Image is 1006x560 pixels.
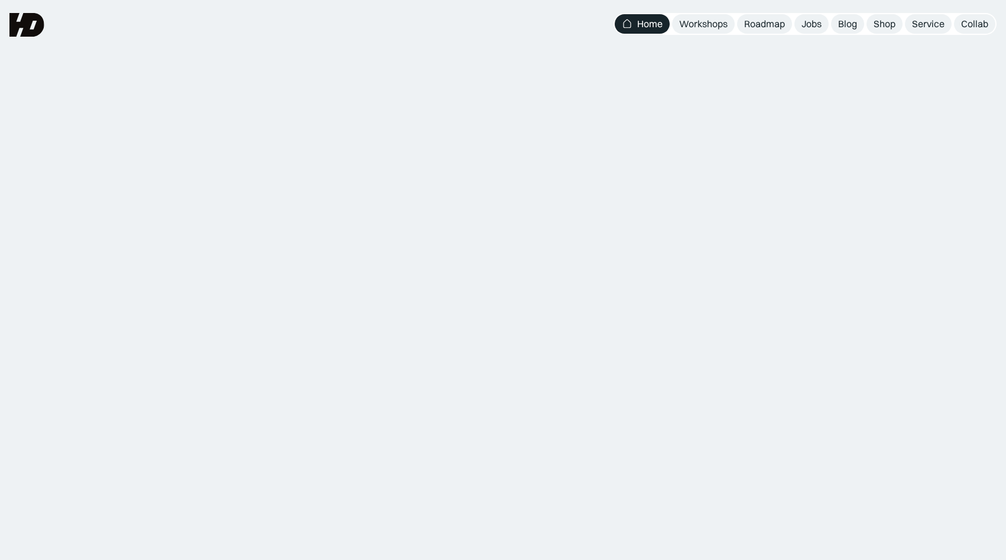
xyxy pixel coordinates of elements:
[905,14,952,34] a: Service
[637,18,663,30] div: Home
[801,18,822,30] div: Jobs
[912,18,945,30] div: Service
[672,14,735,34] a: Workshops
[794,14,829,34] a: Jobs
[737,14,792,34] a: Roadmap
[874,18,895,30] div: Shop
[867,14,903,34] a: Shop
[954,14,995,34] a: Collab
[615,14,670,34] a: Home
[838,18,857,30] div: Blog
[679,18,728,30] div: Workshops
[831,14,864,34] a: Blog
[961,18,988,30] div: Collab
[744,18,785,30] div: Roadmap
